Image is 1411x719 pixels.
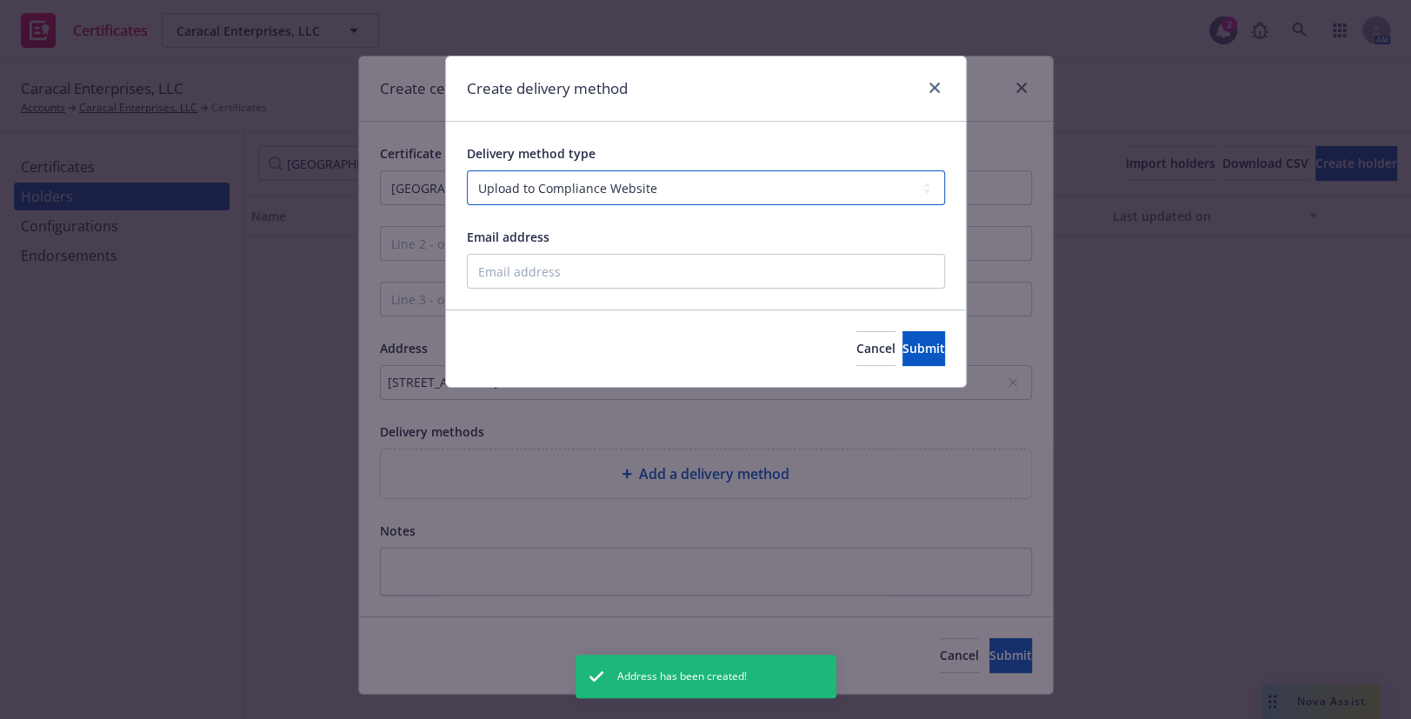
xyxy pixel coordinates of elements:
span: Submit [902,340,945,356]
span: Email address [467,229,549,245]
span: Cancel [856,340,895,356]
button: Cancel [856,331,895,366]
h1: Create delivery method [467,77,628,100]
input: Email address [467,254,945,289]
a: close [924,77,945,98]
button: Submit [902,331,945,366]
span: Delivery method type [467,145,596,162]
span: Address has been created! [617,669,747,684]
